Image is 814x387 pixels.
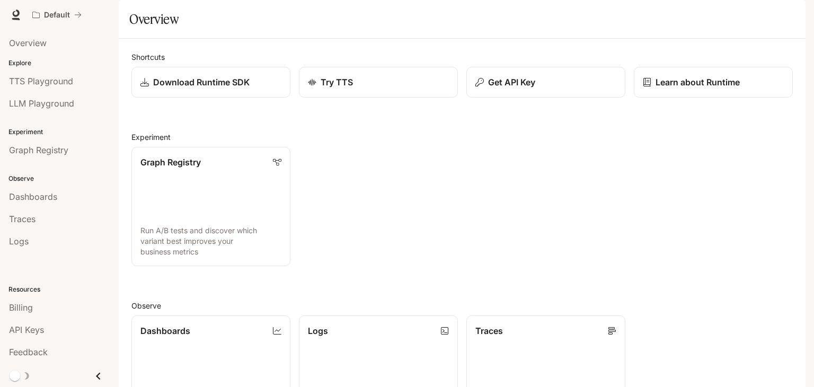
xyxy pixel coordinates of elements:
[308,324,328,337] p: Logs
[634,67,793,98] a: Learn about Runtime
[153,76,250,89] p: Download Runtime SDK
[28,4,86,25] button: All workspaces
[131,147,290,266] a: Graph RegistryRun A/B tests and discover which variant best improves your business metrics
[140,156,201,169] p: Graph Registry
[475,324,503,337] p: Traces
[321,76,353,89] p: Try TTS
[131,51,793,63] h2: Shortcuts
[299,67,458,98] a: Try TTS
[656,76,740,89] p: Learn about Runtime
[44,11,70,20] p: Default
[131,131,793,143] h2: Experiment
[466,67,625,98] button: Get API Key
[140,225,281,257] p: Run A/B tests and discover which variant best improves your business metrics
[488,76,535,89] p: Get API Key
[140,324,190,337] p: Dashboards
[129,8,179,30] h1: Overview
[131,300,793,311] h2: Observe
[131,67,290,98] a: Download Runtime SDK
